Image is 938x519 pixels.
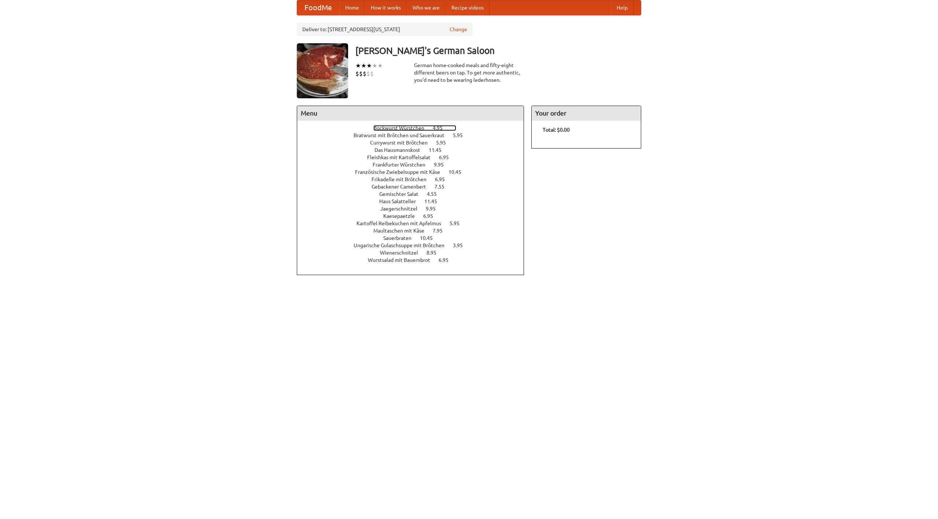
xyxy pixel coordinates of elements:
[361,62,366,70] li: ★
[450,26,467,33] a: Change
[424,198,444,204] span: 11.45
[359,70,363,78] li: $
[372,62,377,70] li: ★
[372,184,458,190] a: Gebackener Camenbert 7.55
[426,250,444,256] span: 8.95
[433,228,450,234] span: 7.95
[372,176,434,182] span: Frikadelle mit Brötchen
[373,162,457,168] a: Frankfurter Würstchen 9.95
[434,162,451,168] span: 9.95
[423,213,440,219] span: 6.95
[611,0,634,15] a: Help
[380,206,425,212] span: Jaegerschnitzel
[372,176,458,182] a: Frikadelle mit Brötchen 6.95
[439,154,456,160] span: 6.95
[354,242,476,248] a: Ungarische Gulaschsuppe mit Brötchen 3.95
[420,235,440,241] span: 10.45
[446,0,490,15] a: Recipe videos
[439,257,456,263] span: 6.95
[370,140,459,146] a: Currywurst mit Brötchen 5.95
[532,106,641,121] h4: Your order
[354,132,452,138] span: Bratwurst mit Brötchen und Sauerkraut
[436,140,453,146] span: 5.95
[373,228,456,234] a: Maultaschen mit Käse 7.95
[383,213,422,219] span: Kaesepaetzle
[383,213,447,219] a: Kaesepaetzle 6.95
[373,125,432,131] span: Bockwurst Würstchen
[297,0,339,15] a: FoodMe
[354,132,476,138] a: Bratwurst mit Brötchen und Sauerkraut 5.95
[379,198,423,204] span: Haus Salatteller
[355,62,361,70] li: ★
[297,43,348,98] img: angular.jpg
[435,176,452,182] span: 6.95
[543,127,570,133] b: Total: $0.00
[366,70,370,78] li: $
[379,191,426,197] span: Gemischter Salat
[355,70,359,78] li: $
[453,242,470,248] span: 3.95
[366,62,372,70] li: ★
[355,43,641,58] h3: [PERSON_NAME]'s German Saloon
[429,147,449,153] span: 11.45
[297,106,524,121] h4: Menu
[357,220,448,226] span: Kartoffel Reibekuchen mit Apfelmus
[407,0,446,15] a: Who we are
[374,147,428,153] span: Das Hausmannskost
[453,132,470,138] span: 5.95
[370,70,374,78] li: $
[367,154,438,160] span: Fleishkas mit Kartoffelsalat
[379,191,450,197] a: Gemischter Salat 4.55
[354,242,452,248] span: Ungarische Gulaschsuppe mit Brötchen
[448,169,469,175] span: 10.45
[427,191,444,197] span: 4.55
[368,257,437,263] span: Wurstsalad mit Bauernbrot
[414,62,524,84] div: German home-cooked meals and fifty-eight different beers on tap. To get more authentic, you'd nee...
[373,162,433,168] span: Frankfurter Würstchen
[357,220,473,226] a: Kartoffel Reibekuchen mit Apfelmus 5.95
[383,235,419,241] span: Sauerbraten
[450,220,467,226] span: 5.95
[380,250,425,256] span: Wienerschnitzel
[379,198,451,204] a: Haus Salatteller 11.45
[355,169,475,175] a: Französische Zwiebelsuppe mit Käse 10.45
[380,206,449,212] a: Jaegerschnitzel 9.95
[367,154,462,160] a: Fleishkas mit Kartoffelsalat 6.95
[380,250,450,256] a: Wienerschnitzel 8.95
[433,125,450,131] span: 4.95
[339,0,365,15] a: Home
[370,140,435,146] span: Currywurst mit Brötchen
[363,70,366,78] li: $
[377,62,383,70] li: ★
[435,184,452,190] span: 7.55
[365,0,407,15] a: How it works
[297,23,473,36] div: Deliver to: [STREET_ADDRESS][US_STATE]
[374,147,455,153] a: Das Hausmannskost 11.45
[373,125,456,131] a: Bockwurst Würstchen 4.95
[372,184,433,190] span: Gebackener Camenbert
[383,235,446,241] a: Sauerbraten 10.45
[373,228,432,234] span: Maultaschen mit Käse
[355,169,447,175] span: Französische Zwiebelsuppe mit Käse
[368,257,462,263] a: Wurstsalad mit Bauernbrot 6.95
[426,206,443,212] span: 9.95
